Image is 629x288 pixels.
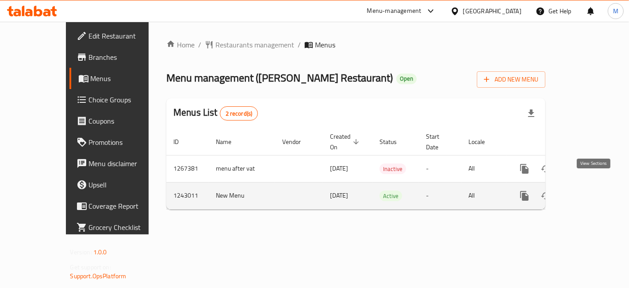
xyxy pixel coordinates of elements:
div: [GEOGRAPHIC_DATA] [463,6,522,16]
div: Total records count [220,106,258,121]
button: Add New Menu [477,71,545,88]
a: Promotions [69,132,171,153]
a: Restaurants management [205,39,294,50]
table: enhanced table [166,128,606,210]
span: Grocery Checklist [89,222,164,233]
div: Menu-management [367,6,422,16]
span: Add New Menu [484,74,538,85]
td: All [461,182,507,209]
span: Vendor [282,136,312,147]
a: Menu disclaimer [69,153,171,174]
span: ID [173,136,190,147]
td: menu after vat [209,155,275,182]
td: 1267381 [166,155,209,182]
span: Branches [89,52,164,62]
a: Choice Groups [69,89,171,110]
span: Get support on: [70,261,111,273]
span: Menu management ( [PERSON_NAME] Restaurant ) [166,68,393,88]
span: Name [216,136,243,147]
td: New Menu [209,182,275,209]
div: Open [396,74,417,84]
td: All [461,155,507,182]
a: Coupons [69,110,171,132]
span: Locale [468,136,496,147]
td: - [419,182,461,209]
span: Upsell [89,179,164,190]
a: Coverage Report [69,195,171,217]
button: Change Status [535,158,556,179]
span: Choice Groups [89,94,164,105]
li: / [298,39,301,50]
a: Edit Restaurant [69,25,171,47]
td: - [419,155,461,182]
span: Coupons [89,116,164,126]
nav: breadcrumb [166,39,545,50]
span: 2 record(s) [220,109,258,118]
a: Branches [69,47,171,68]
th: Actions [507,128,606,156]
span: Promotions [89,137,164,148]
h2: Menus List [173,106,258,121]
span: Menu disclaimer [89,158,164,169]
span: [DATE] [330,190,348,201]
button: Change Status [535,185,556,206]
span: Restaurants management [215,39,294,50]
span: Inactive [380,164,406,174]
div: Active [380,191,402,201]
div: Inactive [380,163,406,174]
span: Created On [330,131,362,152]
span: Edit Restaurant [89,31,164,41]
a: Menus [69,68,171,89]
button: more [514,185,535,206]
span: Coverage Report [89,201,164,211]
a: Grocery Checklist [69,217,171,238]
span: Menus [315,39,335,50]
li: / [198,39,201,50]
span: Version: [70,246,92,258]
span: Status [380,136,408,147]
td: 1243011 [166,182,209,209]
a: Support.OpsPlatform [70,270,127,282]
span: M [613,6,618,16]
span: Open [396,75,417,82]
span: Menus [91,73,164,84]
a: Upsell [69,174,171,195]
a: Home [166,39,195,50]
span: Active [380,191,402,201]
span: [DATE] [330,163,348,174]
button: more [514,158,535,179]
span: 1.0.0 [93,246,107,258]
span: Start Date [426,131,451,152]
div: Export file [521,103,542,124]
